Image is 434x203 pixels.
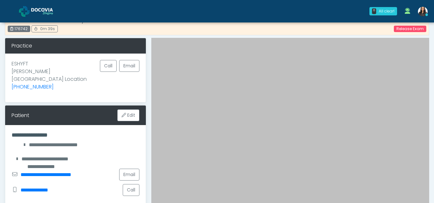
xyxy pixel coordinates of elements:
img: Docovia [19,6,30,17]
div: Practice [5,38,146,54]
span: 0m 39s [40,26,55,31]
a: Release Exam [394,26,426,32]
a: [PHONE_NUMBER] [12,83,54,90]
div: Patient [12,112,29,119]
a: 0 All clear! [366,4,401,18]
button: Call [100,60,117,72]
div: All clear! [379,8,394,14]
p: ESHYFT [PERSON_NAME][GEOGRAPHIC_DATA] Location [12,60,100,91]
button: Call [123,184,139,196]
a: Email [119,169,139,181]
img: Viral Patel [418,7,428,16]
div: 176742 [8,26,30,32]
button: Edit [117,109,139,121]
a: Docovia [19,1,63,21]
a: Email [119,60,139,72]
img: Docovia [31,8,63,14]
div: 0 [372,8,376,14]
